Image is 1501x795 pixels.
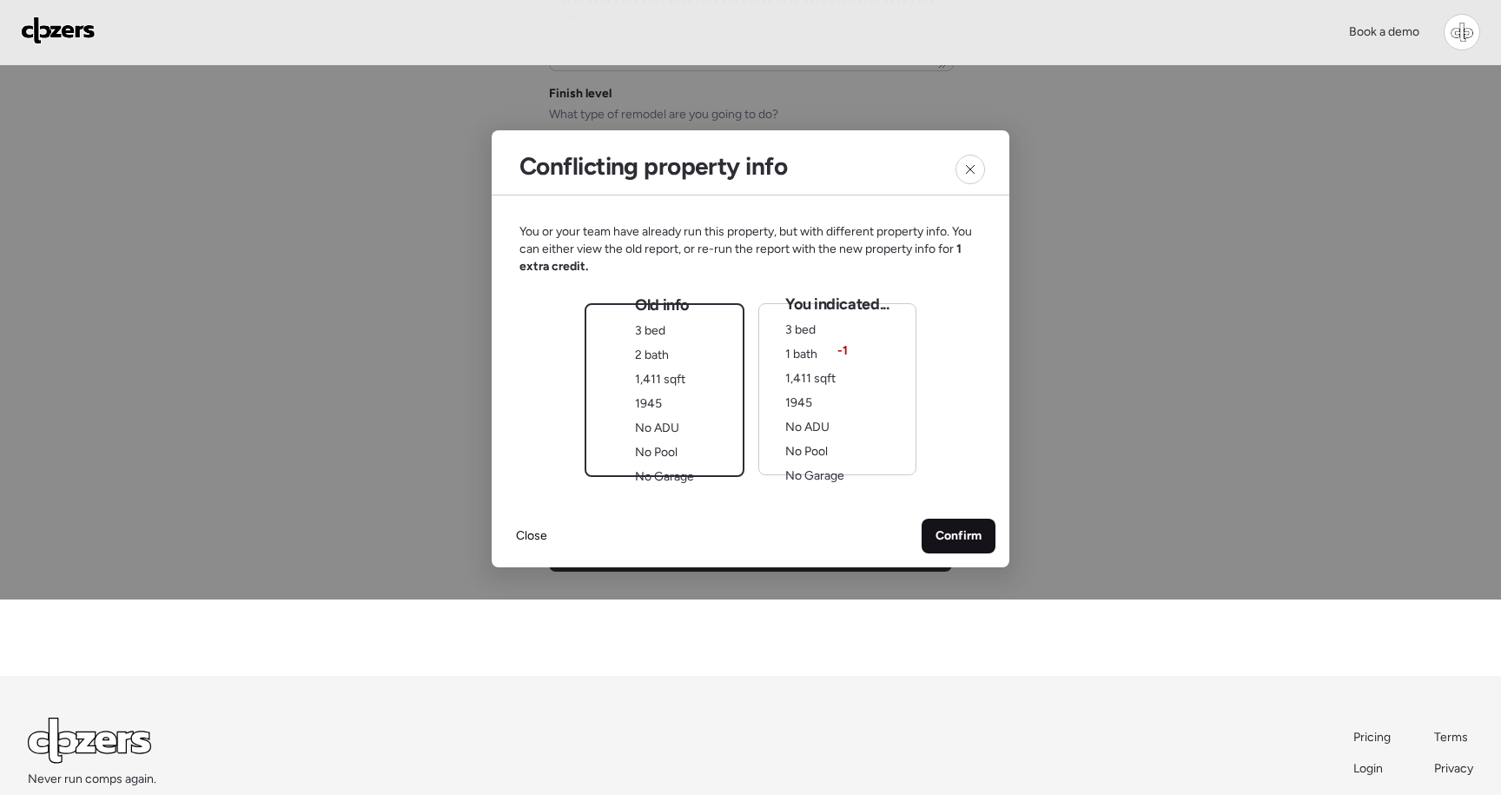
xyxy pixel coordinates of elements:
[785,322,816,337] span: 3 bed
[635,348,669,362] span: 2 bath
[785,371,836,386] span: 1,411 sqft
[635,372,685,387] span: 1,411 sqft
[28,771,156,788] span: Never run comps again.
[519,151,787,181] h2: Conflicting property info
[635,445,678,460] span: No Pool
[1434,729,1473,746] a: Terms
[635,421,679,435] span: No ADU
[1353,729,1392,746] a: Pricing
[1434,760,1473,778] a: Privacy
[1353,761,1383,776] span: Login
[635,323,665,338] span: 3 bed
[1434,730,1468,745] span: Terms
[1353,760,1392,778] a: Login
[1349,24,1419,39] span: Book a demo
[785,468,844,483] span: No Garage
[519,223,982,275] span: You or your team have already run this property, but with different property info. You can either...
[785,347,817,361] span: 1 bath
[21,17,96,44] img: Logo
[785,294,889,315] span: You indicated...
[635,469,694,484] span: No Garage
[936,527,982,545] span: Confirm
[635,396,662,411] span: 1945
[837,342,848,360] span: -1
[785,444,828,459] span: No Pool
[635,295,689,315] span: Old info
[785,395,812,410] span: 1945
[1353,730,1391,745] span: Pricing
[28,718,151,764] img: Logo Light
[516,527,547,545] span: Close
[1434,761,1473,776] span: Privacy
[785,420,830,434] span: No ADU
